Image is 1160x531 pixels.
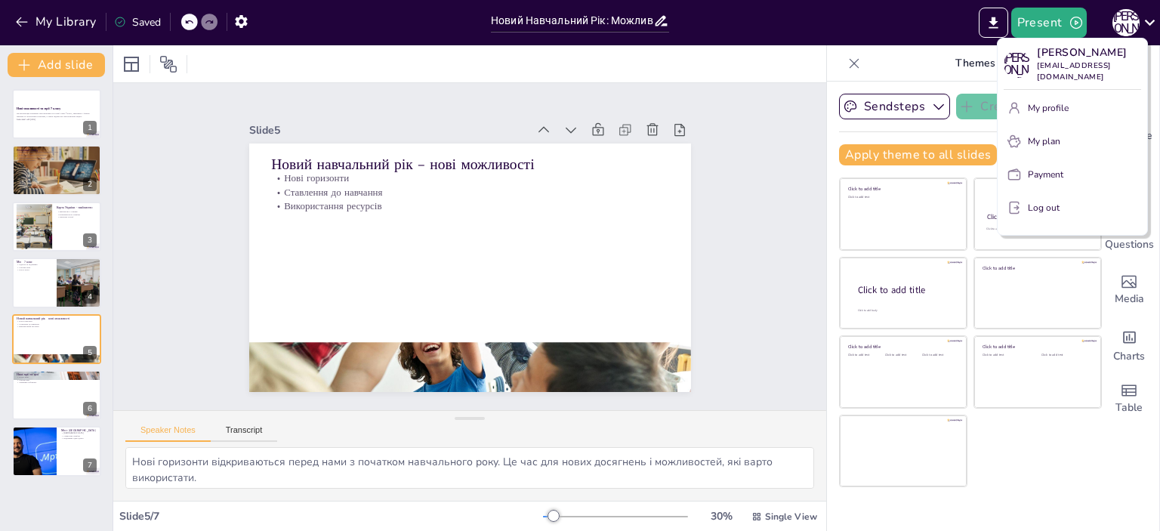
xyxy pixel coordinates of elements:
button: Payment [1004,162,1141,187]
p: My plan [1028,134,1060,148]
p: [EMAIL_ADDRESS][DOMAIN_NAME] [1037,60,1141,83]
p: Payment [1028,168,1063,181]
p: My profile [1028,101,1069,115]
p: [PERSON_NAME] [1037,45,1141,60]
button: Log out [1004,196,1141,220]
p: Log out [1028,201,1060,215]
div: О [PERSON_NAME] [1004,51,1031,78]
button: My profile [1004,96,1141,120]
button: My plan [1004,129,1141,153]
